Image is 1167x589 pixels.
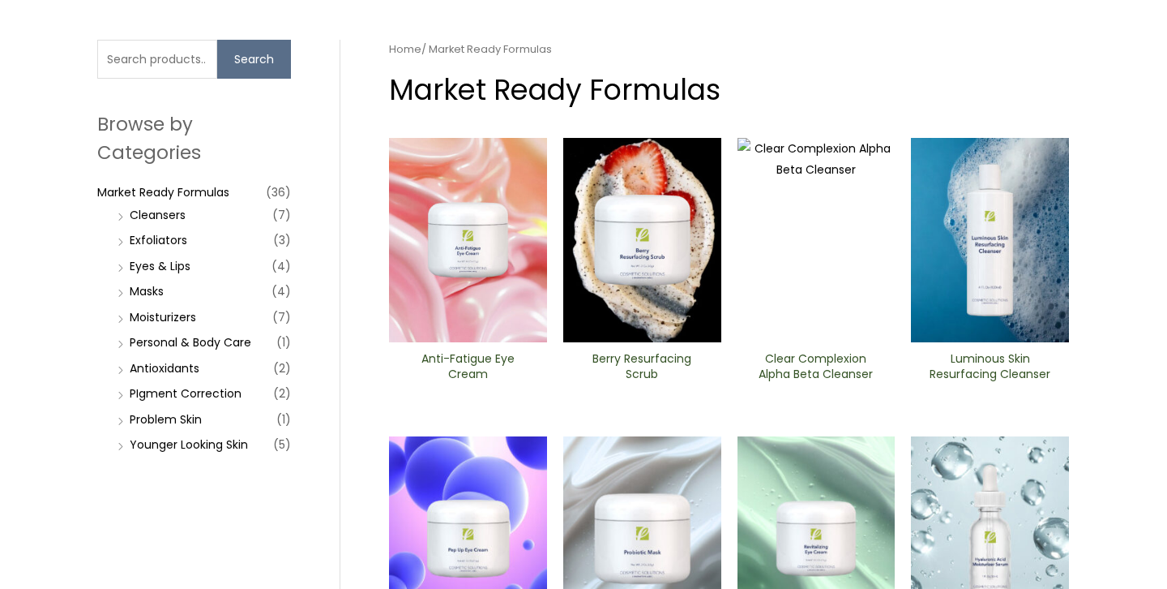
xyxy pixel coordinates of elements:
[130,309,196,325] a: Moisturizers
[925,351,1055,382] h2: Luminous Skin Resurfacing ​Cleanser
[272,306,291,329] span: (7)
[389,138,547,342] img: Anti Fatigue Eye Cream
[130,258,190,274] a: Eyes & Lips
[273,433,291,456] span: (5)
[389,70,1069,110] h1: Market Ready Formulas
[130,411,202,428] a: Problem Skin
[97,40,217,79] input: Search products…
[273,382,291,405] span: (2)
[276,331,291,354] span: (1)
[217,40,291,79] button: Search
[272,204,291,226] span: (7)
[130,360,199,376] a: Antioxidants
[389,40,1069,59] nav: Breadcrumb
[130,283,164,299] a: Masks
[130,334,251,350] a: Personal & Body Care
[911,138,1069,342] img: Luminous Skin Resurfacing ​Cleanser
[130,436,248,453] a: Younger Looking Skin
[273,357,291,380] span: (2)
[577,351,707,388] a: Berry Resurfacing Scrub
[271,255,291,277] span: (4)
[271,280,291,303] span: (4)
[389,41,421,57] a: Home
[273,229,291,252] span: (3)
[266,181,291,204] span: (36)
[577,351,707,382] h2: Berry Resurfacing Scrub
[750,351,881,388] a: Clear Complexion Alpha Beta ​Cleanser
[97,110,291,166] h2: Browse by Categories
[130,207,186,223] a: Cleansers
[925,351,1055,388] a: Luminous Skin Resurfacing ​Cleanser
[130,385,242,402] a: PIgment Correction
[403,351,533,388] a: Anti-Fatigue Eye Cream
[97,184,229,200] a: Market Ready Formulas
[563,138,721,342] img: Berry Resurfacing Scrub
[276,408,291,431] span: (1)
[130,232,187,248] a: Exfoliators
[403,351,533,382] h2: Anti-Fatigue Eye Cream
[737,138,896,342] img: Clear Complexion Alpha Beta ​Cleanser
[750,351,881,382] h2: Clear Complexion Alpha Beta ​Cleanser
